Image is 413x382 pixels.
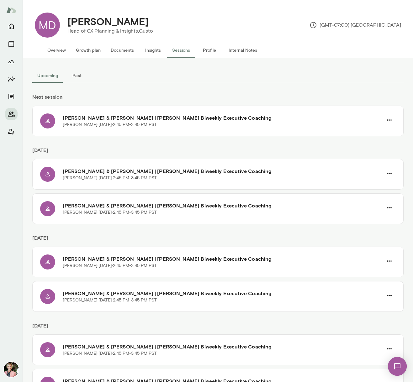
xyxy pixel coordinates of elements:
[71,43,106,58] button: Growth plan
[63,167,383,175] h6: [PERSON_NAME] & [PERSON_NAME] | [PERSON_NAME] Biweekly Executive Coaching
[5,73,18,85] button: Insights
[42,43,71,58] button: Overview
[63,122,157,128] p: [PERSON_NAME] · [DATE] · 2:45 PM-3:45 PM PST
[106,43,139,58] button: Documents
[67,27,153,35] p: Head of CX Planning & Insights, Gusto
[63,175,157,181] p: [PERSON_NAME] · [DATE] · 2:45 PM-3:45 PM PST
[63,255,383,263] h6: [PERSON_NAME] & [PERSON_NAME] | [PERSON_NAME] Biweekly Executive Coaching
[63,297,157,303] p: [PERSON_NAME] · [DATE] · 2:45 PM-3:45 PM PST
[5,20,18,33] button: Home
[32,234,404,247] h6: [DATE]
[5,38,18,50] button: Sessions
[139,43,167,58] button: Insights
[6,4,16,16] img: Mento
[5,55,18,68] button: Growth Plan
[63,209,157,216] p: [PERSON_NAME] · [DATE] · 2:45 PM-3:45 PM PST
[167,43,195,58] button: Sessions
[5,90,18,103] button: Documents
[32,146,404,159] h6: [DATE]
[5,125,18,138] button: Client app
[63,290,383,297] h6: [PERSON_NAME] & [PERSON_NAME] | [PERSON_NAME] Biweekly Executive Coaching
[63,343,383,350] h6: [PERSON_NAME] & [PERSON_NAME] | [PERSON_NAME] Biweekly Executive Coaching
[310,21,401,29] p: (GMT-07:00) [GEOGRAPHIC_DATA]
[63,263,157,269] p: [PERSON_NAME] · [DATE] · 2:45 PM-3:45 PM PST
[224,43,262,58] button: Internal Notes
[63,68,91,83] button: Past
[195,43,224,58] button: Profile
[32,93,404,106] h6: Next session
[32,322,404,334] h6: [DATE]
[63,202,383,209] h6: [PERSON_NAME] & [PERSON_NAME] | [PERSON_NAME] Biweekly Executive Coaching
[63,114,383,122] h6: [PERSON_NAME] & [PERSON_NAME] | [PERSON_NAME] Biweekly Executive Coaching
[5,108,18,120] button: Members
[67,15,149,27] h4: [PERSON_NAME]
[32,68,404,83] div: basic tabs example
[63,350,157,357] p: [PERSON_NAME] · [DATE] · 2:45 PM-3:45 PM PST
[32,68,63,83] button: Upcoming
[4,362,19,377] img: Kelly K. Oliver
[35,13,60,38] div: MD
